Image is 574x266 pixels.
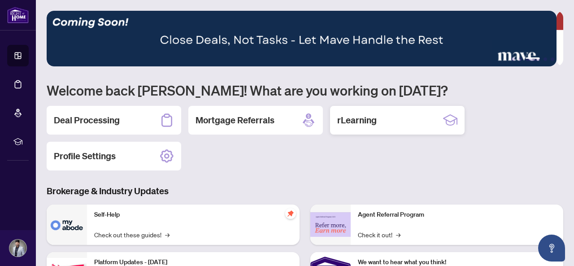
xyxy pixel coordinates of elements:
[511,57,515,61] button: 1
[94,210,292,220] p: Self-Help
[337,114,377,126] h2: rLearning
[196,114,274,126] h2: Mortgage Referrals
[544,57,547,61] button: 4
[54,150,116,162] h2: Profile Settings
[47,11,557,66] img: Slide 2
[358,230,400,240] a: Check it out!→
[285,208,296,219] span: pushpin
[518,57,522,61] button: 2
[165,230,170,240] span: →
[94,230,170,240] a: Check out these guides!→
[526,57,540,61] button: 3
[551,57,554,61] button: 5
[396,230,400,240] span: →
[358,210,556,220] p: Agent Referral Program
[7,7,29,23] img: logo
[310,212,351,237] img: Agent Referral Program
[9,240,26,257] img: Profile Icon
[538,235,565,262] button: Open asap
[54,114,120,126] h2: Deal Processing
[47,185,563,197] h3: Brokerage & Industry Updates
[47,82,563,99] h1: Welcome back [PERSON_NAME]! What are you working on [DATE]?
[47,205,87,245] img: Self-Help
